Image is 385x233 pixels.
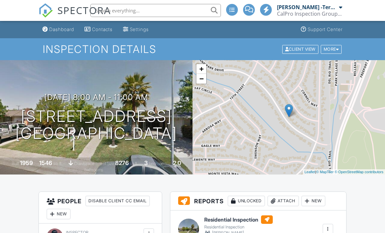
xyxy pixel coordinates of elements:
[92,26,113,32] div: Contacts
[196,74,206,84] a: Zoom out
[308,26,343,32] div: Support Center
[74,161,94,166] span: crawlspace
[204,225,273,230] div: Residential Inspection
[298,24,345,36] a: Support Center
[170,192,346,210] h3: Reports
[20,159,33,166] div: 1959
[57,3,111,17] span: SPECTORA
[82,24,115,36] a: Contacts
[44,93,148,102] h3: [DATE] 8:00 am - 11:00 am
[149,161,167,166] span: bedrooms
[173,159,181,166] div: 2.0
[282,46,320,51] a: Client View
[277,4,337,10] div: [PERSON_NAME] -Termite
[304,170,315,174] a: Leaflet
[85,196,150,206] div: Disable Client CC Email
[335,170,383,174] a: © OpenStreetMap contributors
[47,209,70,219] div: New
[321,45,342,54] div: More
[49,26,74,32] div: Dashboard
[39,159,52,166] div: 1546
[85,167,103,172] span: bathrooms
[38,9,111,23] a: SPECTORA
[40,24,77,36] a: Dashboard
[204,215,273,224] h6: Residential Inspection
[43,43,342,55] h1: Inspection Details
[196,64,206,74] a: Zoom in
[282,45,318,54] div: Client View
[90,4,221,17] input: Search everything...
[15,108,177,142] h1: [STREET_ADDRESS] [GEOGRAPHIC_DATA]
[120,24,151,36] a: Settings
[115,159,129,166] div: 8276
[303,169,385,175] div: |
[130,161,138,166] span: sq.ft.
[144,159,148,166] div: 3
[39,192,162,224] h3: People
[316,170,334,174] a: © MapTiler
[100,161,114,166] span: Lot Size
[277,10,342,17] div: CalPro Inspection Group Sac
[301,196,325,206] div: New
[130,26,149,32] div: Settings
[38,3,53,18] img: The Best Home Inspection Software - Spectora
[53,161,62,166] span: sq. ft.
[268,196,299,206] div: Attach
[12,161,19,166] span: Built
[228,196,265,206] div: Unlocked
